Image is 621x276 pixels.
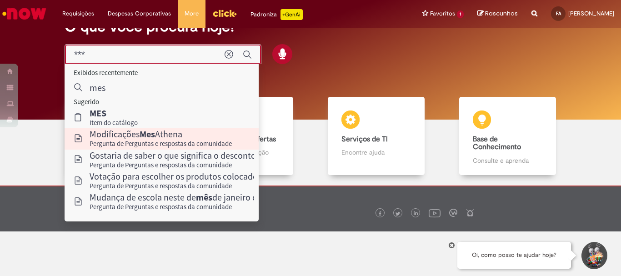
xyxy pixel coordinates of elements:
span: FA [556,10,561,16]
h2: O que você procura hoje? [65,19,556,35]
img: logo_footer_twitter.png [396,211,400,216]
p: Consulte e aprenda [473,156,542,165]
span: Favoritos [430,9,455,18]
span: Despesas Corporativas [108,9,171,18]
b: Base de Conhecimento [473,135,521,152]
p: +GenAi [280,9,303,20]
img: ServiceNow [1,5,48,23]
span: [PERSON_NAME] [568,10,614,17]
span: Requisições [62,9,94,18]
p: Encontre ajuda [341,148,411,157]
img: logo_footer_linkedin.png [414,211,418,216]
a: Serviços de TI Encontre ajuda [310,97,442,176]
div: Padroniza [250,9,303,20]
img: click_logo_yellow_360x200.png [212,6,237,20]
span: More [185,9,199,18]
span: Rascunhos [485,9,518,18]
button: Iniciar Conversa de Suporte [580,242,607,269]
span: 1 [457,10,464,18]
a: Base de Conhecimento Consulte e aprenda [442,97,573,176]
a: Tirar dúvidas Tirar dúvidas com Lupi Assist e Gen Ai [48,97,179,176]
img: logo_footer_youtube.png [429,207,441,219]
b: Serviços de TI [341,135,388,144]
a: Rascunhos [477,10,518,18]
div: Oi, como posso te ajudar hoje? [457,242,571,269]
img: logo_footer_workplace.png [449,209,457,217]
img: logo_footer_facebook.png [378,211,382,216]
img: logo_footer_naosei.png [466,209,474,217]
